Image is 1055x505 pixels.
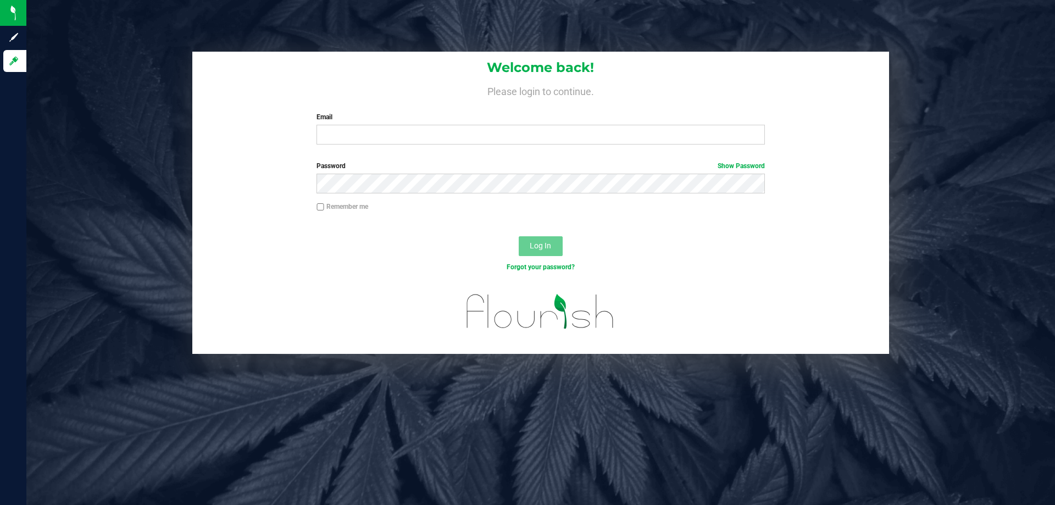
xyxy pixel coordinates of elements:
[507,263,575,271] a: Forgot your password?
[316,162,346,170] span: Password
[192,84,889,97] h4: Please login to continue.
[519,236,563,256] button: Log In
[718,162,765,170] a: Show Password
[8,56,19,66] inline-svg: Log in
[453,284,628,340] img: flourish_logo.svg
[192,60,889,75] h1: Welcome back!
[8,32,19,43] inline-svg: Sign up
[316,112,764,122] label: Email
[316,202,368,212] label: Remember me
[316,203,324,211] input: Remember me
[530,241,551,250] span: Log In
